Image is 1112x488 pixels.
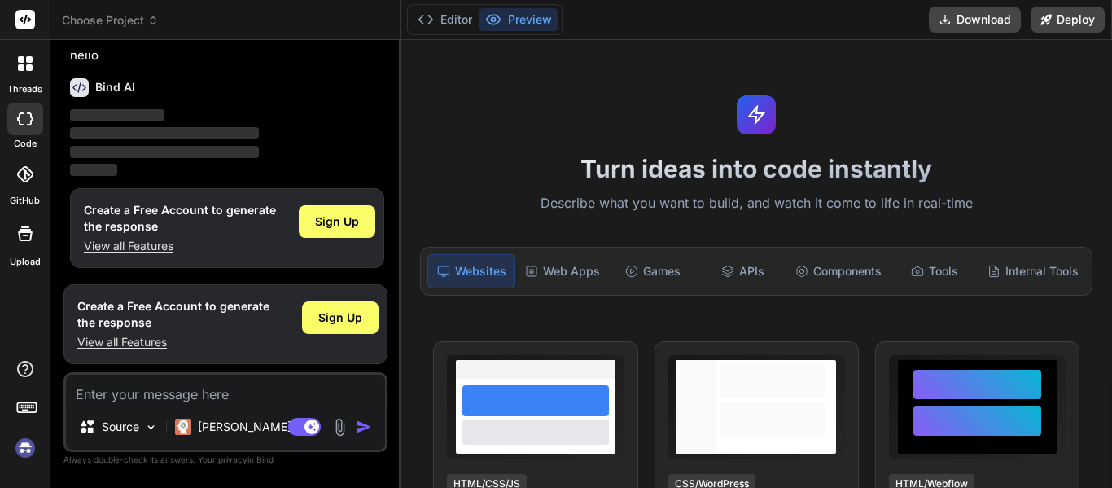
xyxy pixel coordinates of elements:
[929,7,1021,33] button: Download
[62,12,159,29] span: Choose Project
[410,193,1102,214] p: Describe what you want to build, and watch it come to life in real-time
[699,254,786,288] div: APIs
[70,146,259,158] span: ‌
[519,254,606,288] div: Web Apps
[331,418,349,437] img: attachment
[610,254,696,288] div: Games
[84,238,276,254] p: View all Features
[318,310,362,326] span: Sign Up
[175,419,191,435] img: Claude 4 Sonnet
[70,109,164,121] span: ‌
[7,82,42,96] label: threads
[77,298,269,331] h1: Create a Free Account to generate the response
[14,137,37,151] label: code
[84,202,276,235] h1: Create a Free Account to generate the response
[1031,7,1105,33] button: Deploy
[356,419,372,435] img: icon
[10,255,41,269] label: Upload
[77,334,269,350] p: View all Features
[427,254,515,288] div: Websites
[981,254,1085,288] div: Internal Tools
[102,419,139,435] p: Source
[479,8,558,31] button: Preview
[315,213,359,230] span: Sign Up
[198,419,319,435] p: [PERSON_NAME] 4 S..
[218,455,247,464] span: privacy
[789,254,888,288] div: Components
[11,434,39,462] img: signin
[70,46,384,65] p: hello
[10,194,40,208] label: GitHub
[891,254,978,288] div: Tools
[411,8,479,31] button: Editor
[70,164,117,176] span: ‌
[70,127,259,139] span: ‌
[63,452,387,468] p: Always double-check its answers. Your in Bind
[410,154,1102,183] h1: Turn ideas into code instantly
[95,79,135,95] h6: Bind AI
[144,420,158,434] img: Pick Models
